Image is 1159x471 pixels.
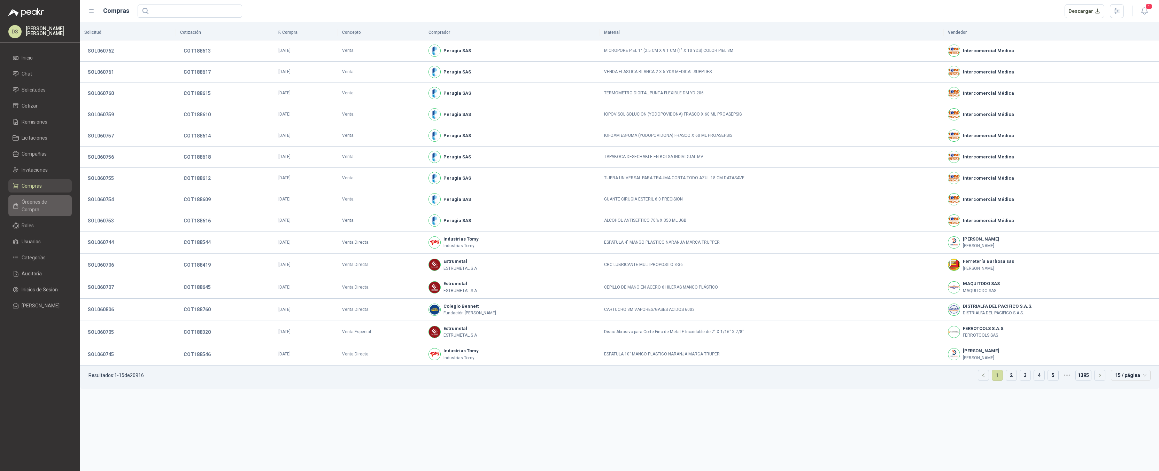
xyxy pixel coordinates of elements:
button: SOL060757 [84,129,117,142]
b: Intercomercial Médica [963,90,1014,97]
b: Estrumetal [443,280,477,287]
span: Auditoria [22,270,42,277]
img: Company Logo [948,109,960,120]
a: Chat [8,67,72,80]
b: Intercomercial Médica [963,196,1014,203]
th: Concepto [338,25,424,40]
a: Auditoria [8,267,72,280]
a: Usuarios [8,235,72,248]
b: Colegio Bennett [443,303,496,310]
span: [DATE] [278,69,291,74]
p: ESTRUMETAL S A [443,265,477,272]
span: [DATE] [278,112,291,117]
a: Cotizar [8,99,72,112]
b: Intercomercial Médica [963,69,1014,76]
img: Company Logo [429,151,440,163]
span: ••• [1061,370,1073,381]
th: Vendedor [944,25,1159,40]
a: Roles [8,219,72,232]
li: 4 [1034,370,1045,381]
a: Órdenes de Compra [8,195,72,216]
span: Inicios de Sesión [22,286,58,293]
b: Intercomercial Médica [963,154,1014,160]
span: [DATE] [278,48,291,53]
img: Company Logo [429,130,440,141]
span: [DATE] [278,154,291,159]
b: Perugia SAS [443,111,471,118]
td: Venta Directa [338,254,424,276]
th: Solicitud [80,25,176,40]
p: ESTRUMETAL S A [443,332,477,339]
button: SOL060753 [84,214,117,227]
img: Company Logo [429,215,440,226]
span: Invitaciones [22,166,48,174]
li: 1395 [1075,370,1091,381]
a: Compras [8,179,72,193]
a: 2 [1006,370,1017,380]
button: COT188546 [180,348,214,361]
p: FERROTOOLS SAS [963,332,1005,339]
p: [PERSON_NAME] [963,355,999,361]
img: Company Logo [429,237,440,248]
td: Venta Directa [338,231,424,254]
b: Intercomercial Médica [963,47,1014,54]
td: IOPOVISOL SOLUCION (YODOPOVIDONA) FRASCO X 60 ML PROASEPSIS [600,104,944,125]
span: Chat [22,70,32,78]
button: SOL060706 [84,259,117,271]
h1: Compras [103,6,129,16]
img: Company Logo [429,348,440,360]
div: tamaño de página [1111,370,1151,381]
button: COT188645 [180,281,214,293]
img: Company Logo [948,259,960,270]
p: ESTRUMETAL S A [443,288,477,294]
button: right [1095,370,1105,380]
button: SOL060745 [84,348,117,361]
th: Cotización [176,25,274,40]
span: [DATE] [278,133,291,138]
button: COT188615 [180,87,214,100]
td: Venta Directa [338,343,424,366]
img: Company Logo [948,215,960,226]
th: Material [600,25,944,40]
button: COT188617 [180,66,214,78]
b: Intercomercial Médica [963,217,1014,224]
button: COT188612 [180,172,214,185]
button: COT188609 [180,193,214,206]
a: Inicios de Sesión [8,283,72,296]
button: SOL060761 [84,66,117,78]
span: Cotizar [22,102,38,110]
span: [DATE] [278,175,291,180]
button: COT188760 [180,303,214,316]
img: Company Logo [429,304,440,315]
b: Industrias Tomy [443,236,479,243]
button: Descargar [1065,4,1105,18]
span: Solicitudes [22,86,46,94]
span: right [1098,373,1102,377]
p: [PERSON_NAME] [963,265,1014,272]
img: Company Logo [429,194,440,205]
span: 15 / página [1115,370,1146,380]
button: SOL060755 [84,172,117,185]
b: FERROTOOLS S.A.S. [963,325,1005,332]
button: COT188618 [180,151,214,163]
button: SOL060705 [84,326,117,338]
img: Company Logo [948,45,960,56]
b: Estrumetal [443,258,477,265]
li: Página siguiente [1094,370,1105,381]
span: Categorías [22,254,46,261]
a: Categorías [8,251,72,264]
span: Usuarios [22,238,41,245]
span: Inicio [22,54,33,62]
img: Logo peakr [8,8,44,17]
button: SOL060759 [84,108,117,121]
button: SOL060756 [84,151,117,163]
span: [DATE] [278,240,291,245]
td: CARTUCHO 3M VAPORES/GASES ACIDOS 6003 [600,299,944,321]
td: Disco Abrasivo para Corte Fino de Metal E Inoxidable de 7" X 1/16" X 7/8" [600,321,944,343]
td: VENDA ELASTICA BLANCA 2 X 5 YDS MEDICAL SUPPLIES [600,62,944,83]
td: Venta [338,125,424,147]
span: Remisiones [22,118,47,126]
li: 5 [1048,370,1059,381]
div: DS [8,25,22,38]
